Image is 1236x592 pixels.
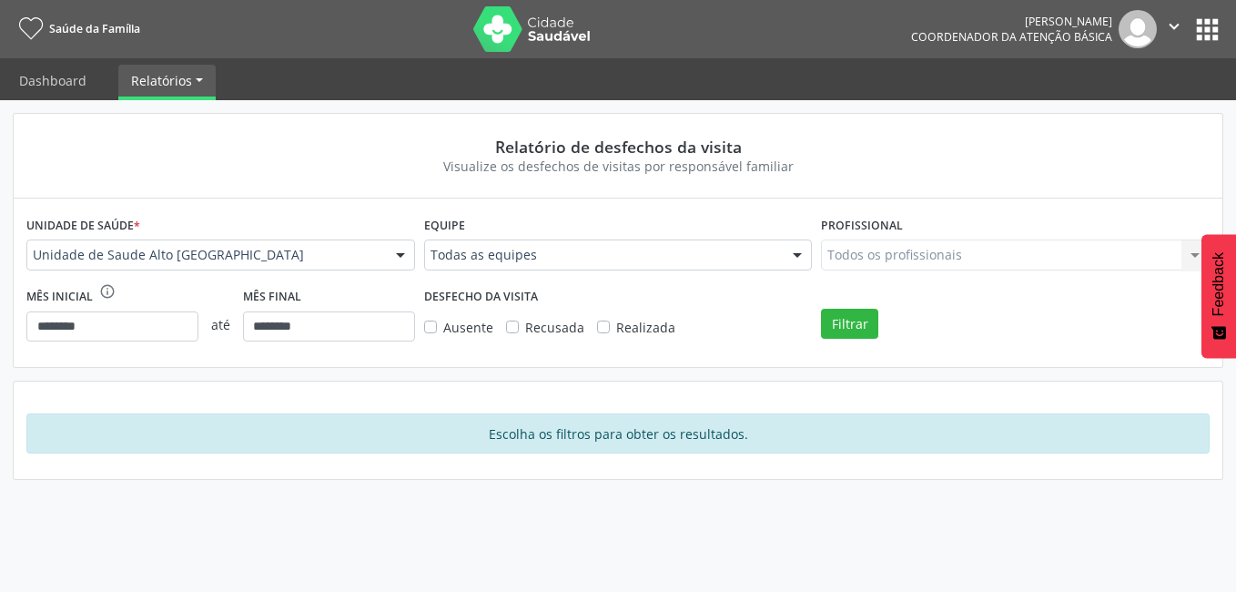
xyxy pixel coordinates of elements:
[99,283,116,311] div: O intervalo deve ser de no máximo 6 meses
[13,14,140,44] a: Saúde da Família
[198,302,243,347] span: até
[1201,234,1236,358] button: Feedback - Mostrar pesquisa
[424,211,465,240] label: Equipe
[525,319,584,336] span: Recusada
[49,21,140,36] span: Saúde da Família
[131,72,192,89] span: Relatórios
[26,211,140,240] label: Unidade de saúde
[26,283,93,311] label: Mês inicial
[39,157,1197,176] div: Visualize os desfechos de visitas por responsável familiar
[431,246,775,264] span: Todas as equipes
[1119,10,1157,48] img: img
[1211,252,1227,316] span: Feedback
[26,413,1210,454] div: Escolha os filtros para obter os resultados.
[1157,10,1191,48] button: 
[39,137,1197,157] div: Relatório de desfechos da visita
[821,211,903,240] label: Profissional
[118,65,216,97] a: Relatórios
[911,14,1112,29] div: [PERSON_NAME]
[99,283,116,300] i: info_outline
[616,319,675,336] span: Realizada
[6,65,99,97] a: Dashboard
[1191,14,1223,46] button: apps
[443,319,493,336] span: Ausente
[243,283,301,311] label: Mês final
[33,246,378,264] span: Unidade de Saude Alto [GEOGRAPHIC_DATA]
[424,283,538,311] label: DESFECHO DA VISITA
[911,29,1112,45] span: Coordenador da Atenção Básica
[1164,16,1184,36] i: 
[821,309,878,340] button: Filtrar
